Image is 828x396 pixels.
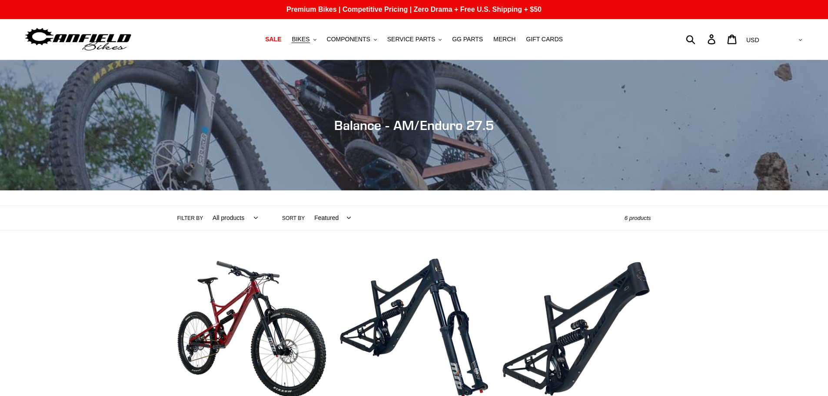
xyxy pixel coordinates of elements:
[691,30,713,49] input: Search
[327,36,370,43] span: COMPONENTS
[24,26,133,53] img: Canfield Bikes
[452,36,483,43] span: GG PARTS
[287,33,320,45] button: BIKES
[526,36,563,43] span: GIFT CARDS
[489,33,520,45] a: MERCH
[625,215,651,221] span: 6 products
[292,36,309,43] span: BIKES
[265,36,281,43] span: SALE
[334,117,494,133] span: Balance - AM/Enduro 27.5
[323,33,381,45] button: COMPONENTS
[448,33,487,45] a: GG PARTS
[261,33,286,45] a: SALE
[383,33,446,45] button: SERVICE PARTS
[177,214,203,222] label: Filter by
[493,36,515,43] span: MERCH
[282,214,305,222] label: Sort by
[387,36,435,43] span: SERVICE PARTS
[522,33,567,45] a: GIFT CARDS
